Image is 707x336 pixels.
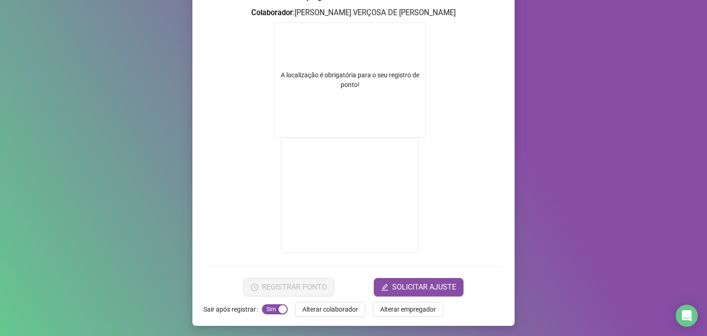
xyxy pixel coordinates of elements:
[392,282,456,293] span: SOLICITAR AJUSTE
[274,70,425,90] div: A localização é obrigatória para o seu registro de ponto!
[203,7,504,19] h3: : [PERSON_NAME] VERÇOSA DE [PERSON_NAME]
[251,8,293,17] strong: Colaborador
[380,304,436,314] span: Alterar empregador
[243,278,334,296] button: REGISTRAR PONTO
[676,305,698,327] div: Open Intercom Messenger
[381,284,388,291] span: edit
[302,304,358,314] span: Alterar colaborador
[203,302,262,317] label: Sair após registrar
[295,302,365,317] button: Alterar colaborador
[373,302,443,317] button: Alterar empregador
[374,278,464,296] button: editSOLICITAR AJUSTE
